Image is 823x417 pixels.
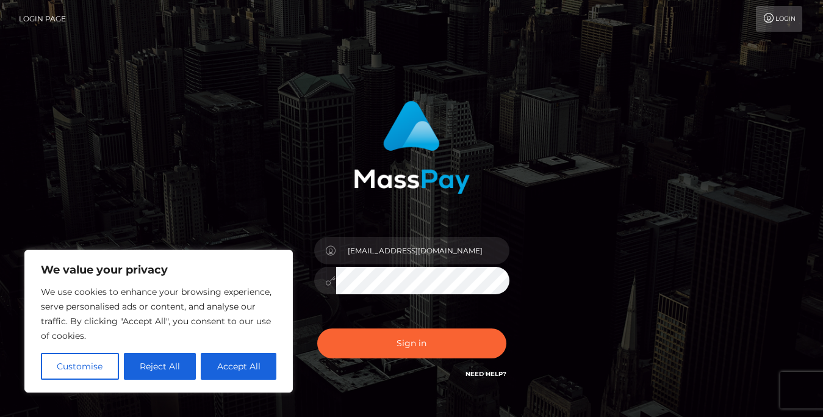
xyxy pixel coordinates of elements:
div: We value your privacy [24,250,293,393]
a: Login [756,6,802,32]
button: Sign in [317,328,506,358]
a: Need Help? [465,370,506,378]
button: Accept All [201,353,276,380]
p: We value your privacy [41,263,276,277]
button: Customise [41,353,119,380]
p: We use cookies to enhance your browsing experience, serve personalised ads or content, and analys... [41,285,276,343]
a: Login Page [19,6,66,32]
button: Reject All [124,353,196,380]
input: Username... [336,237,509,264]
img: MassPay Login [354,101,470,194]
